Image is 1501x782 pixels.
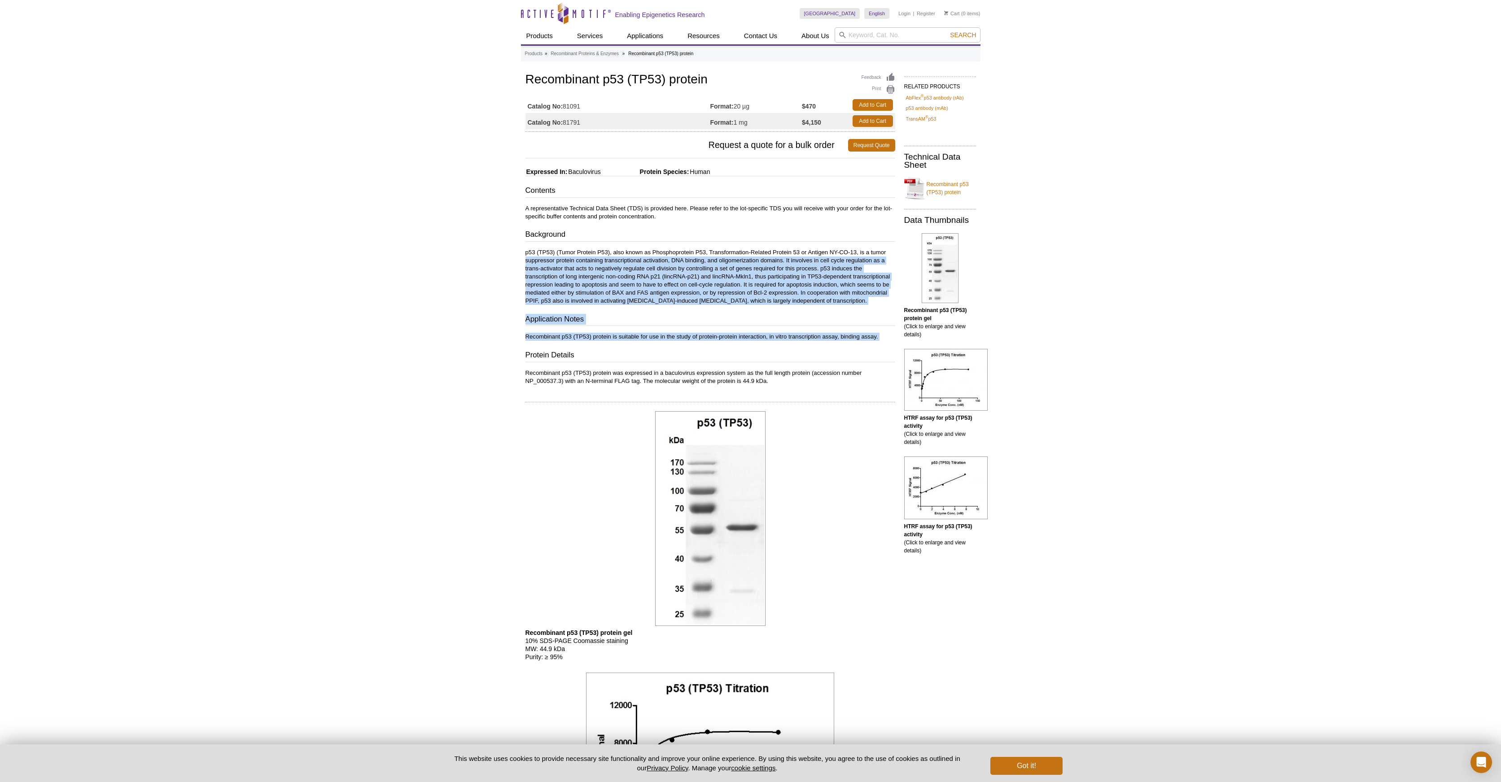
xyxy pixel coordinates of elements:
[917,10,935,17] a: Register
[710,113,802,129] td: 1 mg
[944,11,948,15] img: Your Cart
[925,115,928,119] sup: ®
[655,411,766,626] img: Recombinant p53 (TP53) protein gel
[525,314,895,326] h3: Application Notes
[904,175,976,202] a: Recombinant p53 (TP53) protein
[710,102,734,110] strong: Format:
[906,94,964,102] a: AbFlex®p53 antibody (rAb)
[525,204,895,221] p: A representative Technical Data Sheet (TDS) is provided here. Please refer to the lot-specific TD...
[944,10,960,17] a: Cart
[525,97,710,113] td: 81091
[950,31,976,39] span: Search
[835,27,980,43] input: Keyword, Cat. No.
[525,113,710,129] td: 81791
[921,94,924,98] sup: ®
[528,118,563,126] strong: Catalog No:
[545,51,547,56] li: »
[731,764,775,772] button: cookie settings
[521,27,558,44] a: Products
[551,50,619,58] a: Recombinant Proteins & Enzymes
[525,350,895,362] h3: Protein Details
[572,27,608,44] a: Services
[904,216,976,224] h2: Data Thumbnails
[853,99,893,111] a: Add to Cart
[647,764,688,772] a: Privacy Policy
[689,168,710,175] span: Human
[525,73,895,88] h1: Recombinant p53 (TP53) protein
[947,31,979,39] button: Search
[848,139,895,152] a: Request Quote
[862,85,895,95] a: Print
[525,629,895,661] p: 10% SDS-PAGE Coomassie staining MW: 44.9 kDa Purity: ≥ 95%
[710,97,802,113] td: 20 µg
[796,27,835,44] a: About Us
[990,757,1062,775] button: Got it!
[904,307,967,321] b: Recombinant p53 (TP53) protein gel
[906,115,936,123] a: TransAM®p53
[525,333,895,341] p: Recombinant p53 (TP53) protein is suitable for use in the study of protein-protein interaction, i...
[525,168,568,175] span: Expressed In:
[525,139,848,152] span: Request a quote for a bulk order
[904,415,972,429] b: HTRF assay for p53 (TP53) activity
[525,229,895,242] h3: Background
[864,8,889,19] a: English
[904,456,988,519] img: HTRF assay for p53 (TP53) activity
[1470,752,1492,773] div: Open Intercom Messenger
[525,185,895,198] h3: Contents
[906,104,948,112] a: p53 antibody (mAb)
[603,168,689,175] span: Protein Species:
[904,349,988,411] img: HTRF assay for p53 (TP53) activity
[904,414,976,446] p: (Click to enlarge and view details)
[898,10,910,17] a: Login
[682,27,725,44] a: Resources
[802,102,816,110] strong: $470
[622,51,625,56] li: »
[525,248,895,305] p: p53 (TP53) (Tumor Protein P53), also known as Phosphoprotein P53, Transformation-Related Protein ...
[904,153,976,169] h2: Technical Data Sheet
[525,50,543,58] a: Products
[800,8,860,19] a: [GEOGRAPHIC_DATA]
[904,523,972,538] b: HTRF assay for p53 (TP53) activity
[904,306,976,339] p: (Click to enlarge and view details)
[904,522,976,555] p: (Click to enlarge and view details)
[922,233,958,303] img: Recombinant p53 (TP53) protein gel
[525,629,633,636] b: Recombinant p53 (TP53) protein gel
[913,8,915,19] li: |
[567,168,600,175] span: Baculovirus
[904,76,976,92] h2: RELATED PRODUCTS
[862,73,895,83] a: Feedback
[853,115,893,127] a: Add to Cart
[525,369,895,385] p: Recombinant p53 (TP53) protein was expressed in a baculovirus expression system as the full lengt...
[528,102,563,110] strong: Catalog No:
[802,118,821,126] strong: $4,150
[739,27,783,44] a: Contact Us
[710,118,734,126] strong: Format:
[621,27,669,44] a: Applications
[944,8,980,19] li: (0 items)
[628,51,693,56] li: Recombinant p53 (TP53) protein
[439,754,976,773] p: This website uses cookies to provide necessary site functionality and improve your online experie...
[615,11,705,19] h2: Enabling Epigenetics Research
